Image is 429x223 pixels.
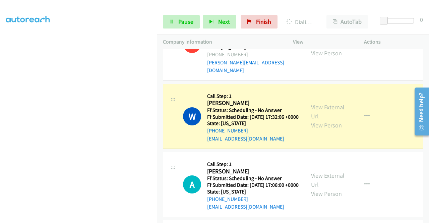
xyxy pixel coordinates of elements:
[364,38,423,46] p: Actions
[420,15,423,24] div: 0
[311,49,342,57] a: View Person
[218,18,230,25] span: Next
[326,15,368,29] button: AutoTab
[183,175,201,193] div: The call is yet to be attempted
[207,196,248,202] a: [PHONE_NUMBER]
[241,15,278,29] a: Finish
[207,127,248,134] a: [PHONE_NUMBER]
[207,175,299,182] h5: Ff Status: Scheduling - No Answer
[163,38,281,46] p: Company Information
[383,18,414,23] div: Delay between calls (in seconds)
[287,17,314,26] p: Dialing [PERSON_NAME]
[293,38,352,46] p: View
[178,18,193,25] span: Pause
[207,114,299,120] h5: Ff Submitted Date: [DATE] 17:32:06 +0000
[207,182,299,188] h5: Ff Submitted Date: [DATE] 17:06:00 +0000
[183,175,201,193] h1: A
[207,59,284,74] a: [PERSON_NAME][EMAIL_ADDRESS][DOMAIN_NAME]
[410,85,429,138] iframe: Resource Center
[207,93,299,100] h5: Call Step: 1
[311,103,345,120] a: View External Url
[207,161,299,168] h5: Call Step: 1
[256,18,271,25] span: Finish
[207,107,299,114] h5: Ff Status: Scheduling - No Answer
[311,121,342,129] a: View Person
[207,135,284,142] a: [EMAIL_ADDRESS][DOMAIN_NAME]
[311,190,342,198] a: View Person
[163,15,200,29] a: Pause
[207,120,299,127] h5: State: [US_STATE]
[207,51,299,59] div: [PHONE_NUMBER]
[203,15,236,29] button: Next
[207,168,297,175] h2: [PERSON_NAME]
[207,188,299,195] h5: State: [US_STATE]
[207,99,297,107] h2: [PERSON_NAME]
[207,204,284,210] a: [EMAIL_ADDRESS][DOMAIN_NAME]
[311,172,345,188] a: View External Url
[183,107,201,125] h1: W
